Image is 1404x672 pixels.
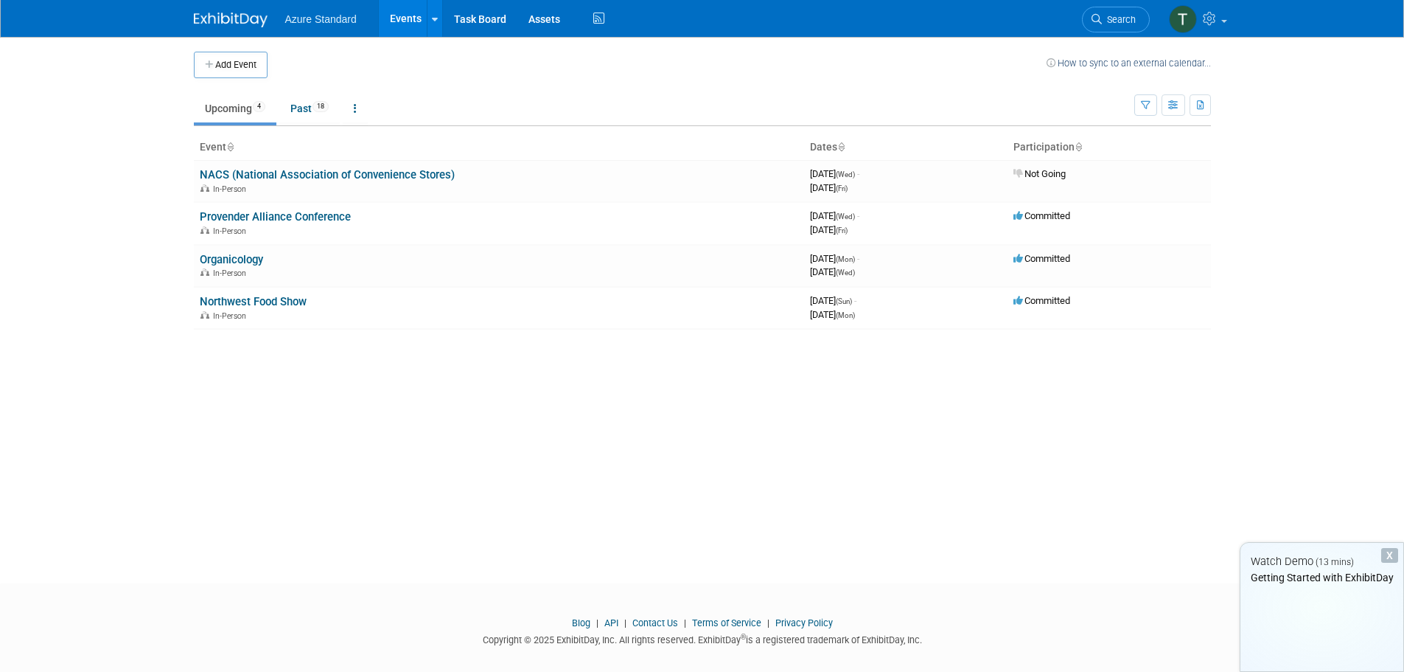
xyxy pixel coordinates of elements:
img: In-Person Event [200,269,209,276]
a: Sort by Participation Type [1075,141,1082,153]
a: Organicology [200,253,263,266]
span: [DATE] [810,309,855,320]
th: Event [194,135,804,160]
span: [DATE] [810,253,859,264]
div: Getting Started with ExhibitDay [1240,570,1403,585]
span: [DATE] [810,210,859,221]
a: Northwest Food Show [200,295,307,308]
div: Dismiss [1381,548,1398,563]
span: Search [1102,14,1136,25]
span: - [857,253,859,264]
span: In-Person [213,269,251,278]
a: Privacy Policy [775,617,833,628]
span: | [621,617,630,628]
a: How to sync to an external calendar... [1047,58,1211,69]
a: Provender Alliance Conference [200,210,351,224]
span: In-Person [213,184,251,194]
span: [DATE] [810,168,859,179]
button: Add Event [194,52,268,78]
a: API [604,617,618,628]
span: In-Person [213,311,251,321]
span: - [857,168,859,179]
div: Watch Demo [1240,554,1403,569]
span: (Mon) [836,255,855,263]
span: (Wed) [836,170,855,179]
th: Dates [804,135,1007,160]
span: In-Person [213,226,251,236]
img: ExhibitDay [194,13,268,27]
span: Not Going [1013,168,1066,179]
img: In-Person Event [200,226,209,234]
a: Upcoming4 [194,94,276,122]
span: (Wed) [836,212,855,221]
a: Past18 [279,94,340,122]
span: [DATE] [810,182,848,193]
a: Contact Us [632,617,678,628]
span: [DATE] [810,224,848,235]
a: Sort by Event Name [226,141,234,153]
img: In-Person Event [200,184,209,192]
img: Toni Virgil [1169,5,1197,33]
span: [DATE] [810,266,855,277]
a: Blog [572,617,590,628]
span: 4 [253,101,265,112]
a: NACS (National Association of Convenience Stores) [200,168,455,181]
span: Azure Standard [285,13,357,25]
th: Participation [1007,135,1211,160]
span: 18 [312,101,329,112]
span: | [680,617,690,628]
span: (Mon) [836,311,855,319]
span: (Sun) [836,297,852,305]
span: (13 mins) [1316,557,1354,567]
span: (Fri) [836,226,848,235]
a: Terms of Service [692,617,761,628]
a: Sort by Start Date [837,141,845,153]
sup: ® [741,633,746,641]
span: (Wed) [836,269,855,277]
img: In-Person Event [200,311,209,319]
span: | [593,617,602,628]
span: Committed [1013,295,1070,306]
a: Search [1082,7,1150,32]
span: | [764,617,773,628]
span: Committed [1013,253,1070,264]
span: Committed [1013,210,1070,221]
span: - [857,210,859,221]
span: (Fri) [836,184,848,193]
span: [DATE] [810,295,856,306]
span: - [854,295,856,306]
